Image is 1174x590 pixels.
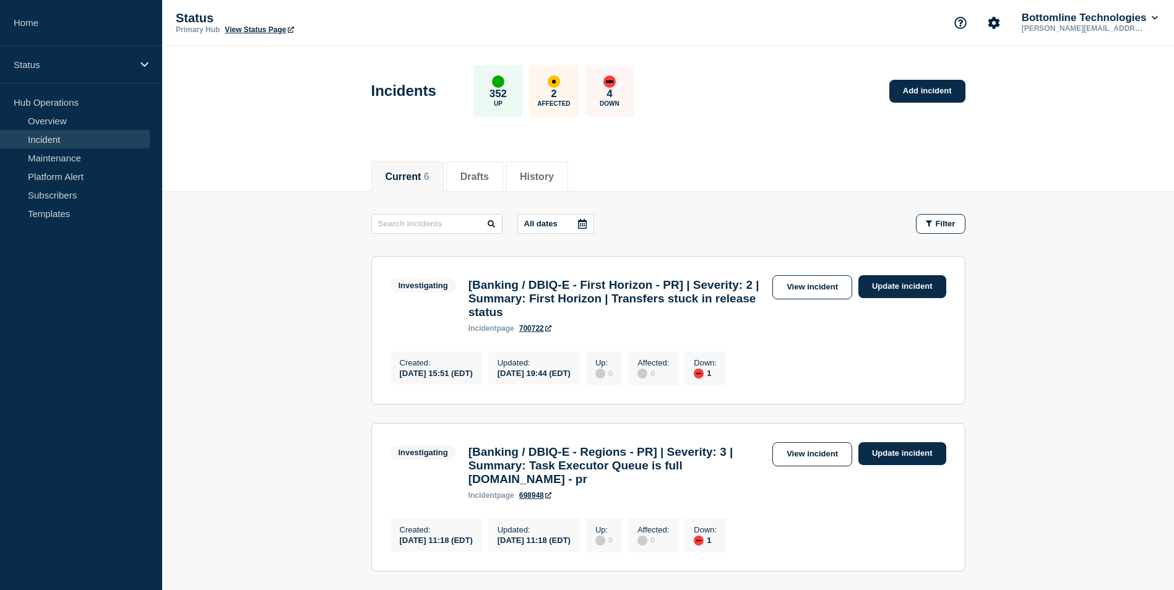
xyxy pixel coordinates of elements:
[694,358,717,367] p: Down :
[492,75,504,88] div: up
[468,324,514,333] p: page
[400,358,473,367] p: Created :
[694,534,717,545] div: 1
[391,278,456,293] span: Investigating
[225,25,293,34] a: View Status Page
[494,100,503,107] p: Up
[595,358,613,367] p: Up :
[468,278,766,319] h3: [Banking / DBIQ-E - First Horizon - PR] | Severity: 2 | Summary: First Horizon | Transfers stuck ...
[519,491,551,500] a: 698948
[517,214,594,234] button: All dates
[371,82,436,100] h1: Incidents
[858,442,946,465] a: Update incident
[595,525,613,534] p: Up :
[551,88,556,100] p: 2
[537,100,570,107] p: Affected
[548,75,560,88] div: affected
[936,219,956,228] span: Filter
[637,534,669,545] div: 0
[468,491,514,500] p: page
[694,525,717,534] p: Down :
[595,369,605,378] div: disabled
[400,534,473,545] div: [DATE] 11:18 (EDT)
[637,369,647,378] div: disabled
[498,534,571,545] div: [DATE] 11:18 (EDT)
[520,171,554,182] button: History
[637,525,669,534] p: Affected :
[1019,12,1160,24] button: Bottomline Technologies
[603,75,616,88] div: down
[498,358,571,367] p: Updated :
[595,367,613,378] div: 0
[889,80,965,103] a: Add incident
[176,25,220,34] p: Primary Hub
[400,367,473,378] div: [DATE] 15:51 (EDT)
[694,367,717,378] div: 1
[981,10,1007,36] button: Account settings
[14,59,132,70] p: Status
[595,536,605,545] div: disabled
[460,171,489,182] button: Drafts
[424,171,429,182] span: 6
[637,358,669,367] p: Affected :
[606,88,612,100] p: 4
[371,214,503,234] input: Search incidents
[916,214,965,234] button: Filter
[772,275,852,299] a: View incident
[490,88,507,100] p: 352
[524,219,558,228] p: All dates
[468,324,497,333] span: incident
[637,367,669,378] div: 0
[858,275,946,298] a: Update incident
[637,536,647,545] div: disabled
[498,367,571,378] div: [DATE] 19:44 (EDT)
[519,324,551,333] a: 700722
[595,534,613,545] div: 0
[1019,24,1148,33] p: [PERSON_NAME][EMAIL_ADDRESS][PERSON_NAME][DOMAIN_NAME]
[498,525,571,534] p: Updated :
[600,100,619,107] p: Down
[176,11,423,25] p: Status
[468,445,766,486] h3: [Banking / DBIQ-E - Regions - PR] | Severity: 3 | Summary: Task Executor Queue is full [DOMAIN_NA...
[947,10,973,36] button: Support
[468,491,497,500] span: incident
[400,525,473,534] p: Created :
[694,369,704,378] div: down
[391,445,456,460] span: Investigating
[386,171,429,182] button: Current 6
[772,442,852,466] a: View incident
[694,536,704,545] div: down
